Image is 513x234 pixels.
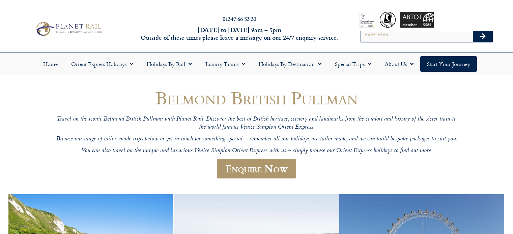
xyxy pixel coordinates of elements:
button: Search [473,31,492,42]
a: 01347 66 53 33 [223,15,256,23]
a: Enquire Now [217,159,296,179]
p: Browse our range of tailor-made trips below or get in touch for something special – remember all ... [54,135,459,143]
p: You can also travel on the unique and luxurious Venice Simplon Orient Express with us – simply br... [54,147,459,155]
h6: [DATE] to [DATE] 9am – 5pm Outside of these times please leave a message on our 24/7 enquiry serv... [139,26,340,42]
nav: Menu [3,56,510,72]
a: Orient Express Holidays [64,56,140,72]
a: Holidays by Destination [252,56,328,72]
h1: Belmond British Pullman [54,88,459,108]
p: Travel on the iconic Belmond British Pullman with Planet Rail. Discover the best of British herit... [54,115,459,131]
a: Luxury Trains [199,56,252,72]
a: Home [36,56,64,72]
img: Planet Rail Train Holidays Logo [33,20,104,37]
a: About Us [378,56,420,72]
a: Special Trips [328,56,378,72]
a: Holidays by Rail [140,56,199,72]
a: Start your Journey [420,56,477,72]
